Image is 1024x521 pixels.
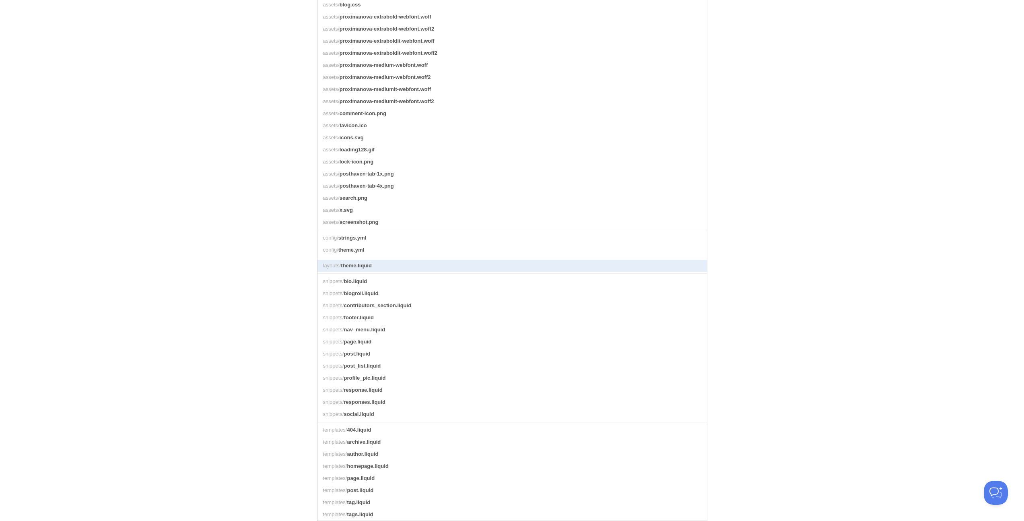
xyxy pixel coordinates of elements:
span: proximanova-mediumit-webfont.woff [340,86,431,92]
a: snippets/profile_pic.liquid [317,372,707,384]
a: snippets/footer.liquid [317,312,707,324]
span: blogroll.liquid [344,290,379,296]
a: snippets/post.liquid [317,348,707,360]
span: snippets/ [323,290,344,296]
span: contributors_section.liquid [344,302,412,308]
span: assets/ [323,122,340,128]
span: archive.liquid [347,439,381,445]
a: assets/proximanova-medium-webfont.woff2 [317,71,707,83]
a: assets/proximanova-mediumit-webfont.woff [317,83,707,95]
span: assets/ [323,50,340,56]
span: post.liquid [344,351,371,357]
span: theme.liquid [341,263,372,269]
span: assets/ [323,159,340,165]
span: favicon.ico [340,122,367,128]
span: templates/ [323,499,347,505]
span: posthaven-tab-1x.png [340,171,394,177]
span: snippets/ [323,363,344,369]
span: assets/ [323,134,340,141]
span: proximanova-medium-webfont.woff [340,62,428,68]
a: assets/proximanova-extrabold-webfont.woff [317,11,707,23]
span: tag.liquid [347,499,370,505]
a: assets/favicon.ico [317,120,707,132]
a: assets/x.svg [317,204,707,216]
a: assets/screenshot.png [317,216,707,228]
span: footer.liquid [344,314,374,320]
span: tags.liquid [347,511,373,517]
a: snippets/responses.liquid [317,396,707,408]
span: x.svg [340,207,353,213]
a: assets/icons.svg [317,132,707,144]
span: assets/ [323,26,340,32]
span: proximanova-extrabold-webfont.woff2 [340,26,434,32]
span: templates/ [323,439,347,445]
span: templates/ [323,475,347,481]
span: assets/ [323,110,340,116]
span: assets/ [323,147,340,153]
span: proximanova-extraboldit-webfont.woff2 [340,50,437,56]
span: assets/ [323,98,340,104]
a: assets/proximanova-extrabold-webfont.woff2 [317,23,707,35]
span: templates/ [323,451,347,457]
span: search.png [340,195,367,201]
span: assets/ [323,183,340,189]
span: response.liquid [344,387,383,393]
span: snippets/ [323,278,344,284]
span: post.liquid [347,487,373,493]
a: templates/404.liquid [317,424,707,436]
span: proximanova-extrabold-webfont.woff [340,14,431,20]
a: snippets/blogroll.liquid [317,287,707,300]
a: assets/loading128.gif [317,144,707,156]
a: snippets/nav_menu.liquid [317,324,707,336]
a: assets/posthaven-tab-1x.png [317,168,707,180]
a: assets/proximanova-extraboldit-webfont.woff2 [317,47,707,59]
a: assets/proximanova-extraboldit-webfont.woff [317,35,707,47]
a: templates/post.liquid [317,484,707,496]
a: config/theme.yml [317,244,707,256]
a: assets/search.png [317,192,707,204]
span: templates/ [323,511,347,517]
iframe: Help Scout Beacon - Open [984,481,1008,505]
span: proximanova-extraboldit-webfont.woff [340,38,435,44]
span: snippets/ [323,314,344,320]
span: strings.yml [338,235,366,241]
span: post_list.liquid [344,363,381,369]
a: assets/posthaven-tab-4x.png [317,180,707,192]
a: templates/author.liquid [317,448,707,460]
span: assets/ [323,14,340,20]
a: templates/homepage.liquid [317,460,707,472]
span: assets/ [323,86,340,92]
span: snippets/ [323,302,344,308]
span: lock-icon.png [340,159,374,165]
span: bio.liquid [344,278,367,284]
span: loading128.gif [340,147,375,153]
a: snippets/page.liquid [317,336,707,348]
span: config/ [323,247,338,253]
span: templates/ [323,427,347,433]
span: page.liquid [347,475,375,481]
span: social.liquid [344,411,374,417]
span: proximanova-mediumit-webfont.woff2 [340,98,434,104]
a: snippets/response.liquid [317,384,707,396]
span: assets/ [323,38,340,44]
span: assets/ [323,171,340,177]
span: snippets/ [323,339,344,345]
a: config/strings.yml [317,232,707,244]
a: templates/tag.liquid [317,496,707,509]
a: templates/tags.liquid [317,509,707,521]
span: templates/ [323,463,347,469]
span: snippets/ [323,399,344,405]
span: layouts/ [323,263,341,269]
span: snippets/ [323,327,344,333]
span: screenshot.png [340,219,379,225]
a: layouts/theme.liquid [317,260,707,272]
span: blog.css [340,2,361,8]
a: snippets/social.liquid [317,408,707,420]
a: snippets/post_list.liquid [317,360,707,372]
span: page.liquid [344,339,372,345]
span: responses.liquid [344,399,385,405]
span: nav_menu.liquid [344,327,385,333]
a: assets/comment-icon.png [317,108,707,120]
span: snippets/ [323,411,344,417]
span: assets/ [323,219,340,225]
